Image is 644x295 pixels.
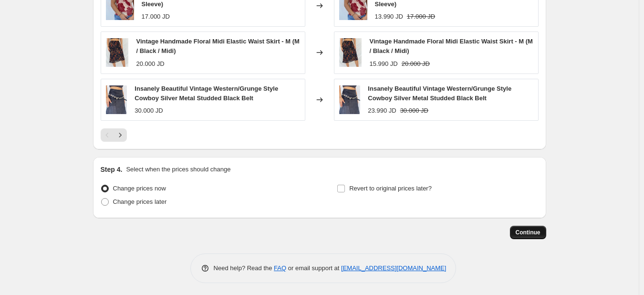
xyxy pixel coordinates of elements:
[106,38,129,67] img: EDD76BCC-451F-4EB1-9F5D-93C8A28FA8EF_80x.jpg
[142,12,170,21] div: 17.000 JD
[113,185,166,192] span: Change prices now
[407,12,435,21] strike: 17.000 JD
[349,185,432,192] span: Revert to original prices later?
[101,128,127,142] nav: Pagination
[135,106,163,116] div: 30.000 JD
[101,165,123,174] h2: Step 4.
[339,85,361,114] img: 8212395F-F233-4D18-B294-323012AF0803_80x.jpg
[113,198,167,205] span: Change prices later
[339,38,362,67] img: EDD76BCC-451F-4EB1-9F5D-93C8A28FA8EF_80x.jpg
[136,59,164,69] div: 20.000 JD
[375,12,403,21] div: 13.990 JD
[516,229,540,236] span: Continue
[114,128,127,142] button: Next
[402,59,430,69] strike: 20.000 JD
[368,106,396,116] div: 23.990 JD
[135,85,278,102] span: Insanely Beautiful Vintage Western/Grunge Style Cowboy Silver Metal Studded Black Belt
[286,264,341,272] span: or email support at
[368,85,511,102] span: Insanely Beautiful Vintage Western/Grunge Style Cowboy Silver Metal Studded Black Belt
[274,264,286,272] a: FAQ
[126,165,230,174] p: Select when the prices should change
[369,38,532,54] span: Vintage Handmade Floral Midi Elastic Waist Skirt - M (M / Black / Midi)
[510,226,546,239] button: Continue
[106,85,127,114] img: 8212395F-F233-4D18-B294-323012AF0803_80x.jpg
[400,106,428,116] strike: 30.000 JD
[369,59,397,69] div: 15.990 JD
[214,264,274,272] span: Need help? Read the
[341,264,446,272] a: [EMAIL_ADDRESS][DOMAIN_NAME]
[136,38,299,54] span: Vintage Handmade Floral Midi Elastic Waist Skirt - M (M / Black / Midi)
